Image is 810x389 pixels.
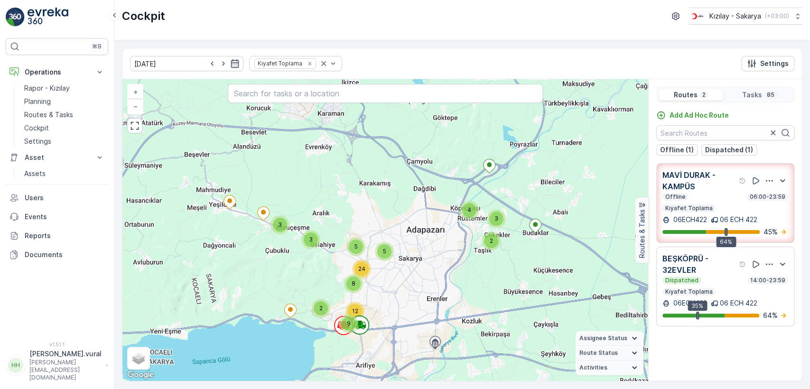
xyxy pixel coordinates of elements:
span: 3 [278,221,282,228]
div: 4 [460,201,479,220]
a: Open this area in Google Maps (opens a new window) [125,369,156,381]
span: Route Status [579,349,618,357]
input: Search Routes [656,125,794,140]
a: Cockpit [20,121,108,135]
div: 3 [270,215,289,234]
p: 06 ECH 422 [720,215,757,224]
p: 2 [701,91,707,99]
p: Planning [24,97,51,106]
button: Kızılay - Sakarya(+03:00) [689,8,802,25]
span: 5 [354,243,358,250]
p: Routes & Tasks [637,210,647,259]
p: [PERSON_NAME].vural [29,349,102,359]
div: 5 [375,242,394,261]
span: 8 [352,280,355,287]
div: 9 [339,314,358,333]
p: Kıyafet Toplama [664,288,714,296]
img: k%C4%B1z%C4%B1lay_DTAvauz.png [689,11,706,21]
p: Dispatched [664,277,699,284]
span: 2 [490,237,493,244]
p: Users [25,193,104,203]
p: Operations [25,67,89,77]
summary: Assignee Status [576,331,643,346]
p: Settings [24,137,51,146]
div: HH [8,358,23,373]
div: 2 [482,232,501,250]
p: Cockpit [24,123,49,133]
span: + [133,88,138,96]
p: ( +03:00 ) [765,12,789,20]
p: Kıyafet Toplama [664,204,714,212]
button: Asset [6,148,108,167]
span: Assignee Status [579,334,627,342]
span: 5 [383,248,386,255]
a: Assets [20,167,108,180]
span: Activities [579,364,607,371]
summary: Activities [576,361,643,375]
a: Rapor - Kızılay [20,82,108,95]
button: Offline (1) [656,144,698,156]
p: 06ECH422 [671,298,707,308]
div: 24 [352,259,371,278]
input: dd/mm/yyyy [130,56,243,71]
span: 3 [309,236,313,243]
a: Zoom In [128,85,142,99]
p: 06:00-23:59 [749,193,786,201]
button: HH[PERSON_NAME].vural[PERSON_NAME][EMAIL_ADDRESS][DOMAIN_NAME] [6,349,108,381]
img: logo [6,8,25,27]
p: 85 [766,91,775,99]
span: 24 [358,265,365,272]
p: Cockpit [122,9,165,24]
p: Routes [674,90,698,100]
img: logo_light-DOdMpM7g.png [28,8,68,27]
p: Offline [664,193,687,201]
p: Reports [25,231,104,241]
p: Settings [760,59,789,68]
p: Kızılay - Sakarya [709,11,761,21]
a: Users [6,188,108,207]
p: Documents [25,250,104,259]
span: 4 [467,206,471,213]
summary: Route Status [576,346,643,361]
p: Routes & Tasks [24,110,73,120]
input: Search for tasks or a location [228,84,543,103]
span: 3 [494,215,498,222]
img: Google [125,369,156,381]
p: 06ECH422 [671,215,707,224]
p: BEŞKÖPRÜ - 32EVLER [662,253,737,276]
span: − [133,102,138,110]
span: 12 [352,307,358,315]
div: Remove Kıyafet Toplama [305,60,315,67]
div: 8 [344,274,363,293]
div: 12 [345,302,364,321]
a: Settings [20,135,108,148]
p: [PERSON_NAME][EMAIL_ADDRESS][DOMAIN_NAME] [29,359,102,381]
a: Reports [6,226,108,245]
p: 14:00-23:59 [749,277,786,284]
button: Operations [6,63,108,82]
p: Rapor - Kızılay [24,83,70,93]
p: Assets [24,169,46,178]
a: Events [6,207,108,226]
a: Routes & Tasks [20,108,108,121]
div: 64% [716,237,736,247]
p: Add Ad Hoc Route [670,111,729,120]
p: Events [25,212,104,222]
p: Tasks [742,90,762,100]
a: Layers [128,348,149,369]
a: Add Ad Hoc Route [656,111,729,120]
p: 06 ECH 422 [720,298,757,308]
div: Help Tooltip Icon [739,177,746,185]
div: 2 [311,299,330,318]
div: 35% [688,301,707,311]
span: 2 [319,305,323,312]
p: Dispatched (1) [705,145,753,155]
p: ⌘B [92,43,102,50]
div: 3 [487,209,506,228]
p: MAVİ DURAK - KAMPÜS [662,169,737,192]
a: Zoom Out [128,99,142,113]
div: 5 [346,237,365,256]
span: v 1.51.1 [6,342,108,347]
div: Help Tooltip Icon [739,260,746,268]
p: Offline (1) [660,145,694,155]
